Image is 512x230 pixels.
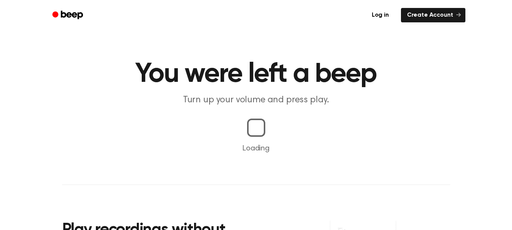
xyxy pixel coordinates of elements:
a: Log in [364,6,396,24]
p: Turn up your volume and press play. [111,94,402,106]
h1: You were left a beep [62,61,450,88]
p: Loading [9,143,503,154]
a: Create Account [401,8,465,22]
a: Beep [47,8,90,23]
